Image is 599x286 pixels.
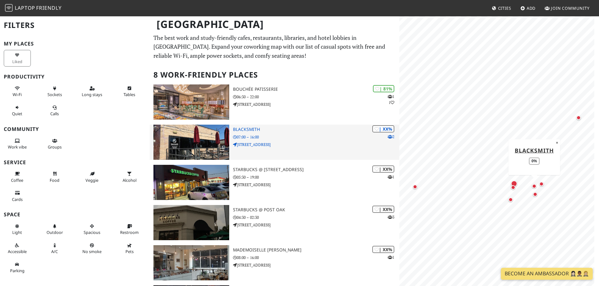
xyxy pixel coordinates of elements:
[5,3,62,14] a: LaptopFriendly LaptopFriendly
[10,268,25,273] span: Parking
[388,254,394,260] p: 1
[233,262,399,268] p: [STREET_ADDRESS]
[551,5,590,11] span: Join Community
[4,259,31,276] button: Parking
[233,94,399,100] p: 06:30 – 22:00
[116,83,143,100] button: Tables
[372,165,394,173] div: | XX%
[411,183,419,191] div: Map marker
[372,206,394,213] div: | XX%
[79,83,106,100] button: Long stays
[529,157,539,165] div: 0%
[372,246,394,253] div: | XX%
[4,83,31,100] button: Wi-Fi
[489,3,514,14] a: Cities
[11,177,23,183] span: Coffee
[125,249,134,254] span: Pet friendly
[41,136,68,152] button: Groups
[515,146,554,154] a: Blacksmith
[41,102,68,119] button: Calls
[4,212,146,218] h3: Space
[12,229,22,235] span: Natural light
[4,169,31,185] button: Coffee
[150,84,399,120] a: Bouchée Patisserie | 81% 11 Bouchée Patisserie 06:30 – 22:00 [STREET_ADDRESS]
[116,221,143,238] button: Restroom
[150,125,399,160] a: Blacksmith | XX% 2 Blacksmith 07:00 – 16:00 [STREET_ADDRESS]
[233,127,399,132] h3: Blacksmith
[233,255,399,261] p: 08:00 – 16:00
[153,33,396,60] p: The best work and study-friendly cafes, restaurants, libraries, and hotel lobbies in [GEOGRAPHIC_...
[123,177,136,183] span: Alcohol
[86,177,98,183] span: Veggie
[4,102,31,119] button: Quiet
[233,174,399,180] p: 05:30 – 19:00
[509,184,517,191] div: Map marker
[542,3,592,14] a: Join Community
[79,169,106,185] button: Veggie
[388,214,394,220] p: 3
[120,229,139,235] span: Restroom
[153,245,229,280] img: Mademoiselle Louise
[531,191,539,198] div: Map marker
[4,16,146,35] h2: Filters
[153,65,396,84] h2: 8 Work-Friendly Places
[12,197,23,202] span: Credit cards
[233,167,399,172] h3: Starbucks @ [STREET_ADDRESS]
[41,221,68,238] button: Outdoor
[373,85,394,92] div: | 81%
[372,125,394,132] div: | XX%
[498,5,511,11] span: Cities
[233,101,399,107] p: [STREET_ADDRESS]
[82,92,102,97] span: Long stays
[41,240,68,257] button: A/C
[4,136,31,152] button: Work vibe
[41,83,68,100] button: Sockets
[152,16,398,33] h1: [GEOGRAPHIC_DATA]
[4,74,146,80] h3: Productivity
[233,134,399,140] p: 07:00 – 16:00
[510,179,519,188] div: Map marker
[233,222,399,228] p: [STREET_ADDRESS]
[233,214,399,220] p: 04:30 – 02:30
[388,94,394,105] p: 1 1
[4,240,31,257] button: Accessible
[8,144,27,150] span: People working
[501,268,593,280] a: Become an Ambassador 🤵🏻‍♀️🤵🏾‍♂️🤵🏼‍♀️
[47,229,63,235] span: Outdoor area
[233,247,399,253] h3: Mademoiselle [PERSON_NAME]
[50,111,59,116] span: Video/audio calls
[153,125,229,160] img: Blacksmith
[13,92,22,97] span: Stable Wi-Fi
[4,41,146,47] h3: My Places
[575,114,582,121] div: Map marker
[233,207,399,213] h3: Starbucks @ Post Oak
[79,221,106,238] button: Spacious
[530,182,538,190] div: Map marker
[51,249,58,254] span: Air conditioned
[50,177,59,183] span: Food
[5,4,13,12] img: LaptopFriendly
[233,87,399,92] h3: Bouchée Patisserie
[153,205,229,240] img: Starbucks @ Post Oak
[150,165,399,200] a: Starbucks @ 6600 S Rice Ave | XX% 1 Starbucks @ [STREET_ADDRESS] 05:30 – 19:00 [STREET_ADDRESS]
[233,142,399,148] p: [STREET_ADDRESS]
[233,182,399,188] p: [STREET_ADDRESS]
[124,92,135,97] span: Work-friendly tables
[507,196,514,203] div: Map marker
[150,245,399,280] a: Mademoiselle Louise | XX% 1 Mademoiselle [PERSON_NAME] 08:00 – 16:00 [STREET_ADDRESS]
[41,169,68,185] button: Food
[150,205,399,240] a: Starbucks @ Post Oak | XX% 3 Starbucks @ Post Oak 04:30 – 02:30 [STREET_ADDRESS]
[153,165,229,200] img: Starbucks @ 6600 S Rice Ave
[4,221,31,238] button: Light
[48,144,62,150] span: Group tables
[47,92,62,97] span: Power sockets
[538,180,545,188] div: Map marker
[36,4,61,11] span: Friendly
[527,5,536,11] span: Add
[518,3,538,14] a: Add
[116,169,143,185] button: Alcohol
[4,159,146,165] h3: Service
[554,139,560,146] button: Close popup
[388,174,394,180] p: 1
[12,111,22,116] span: Quiet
